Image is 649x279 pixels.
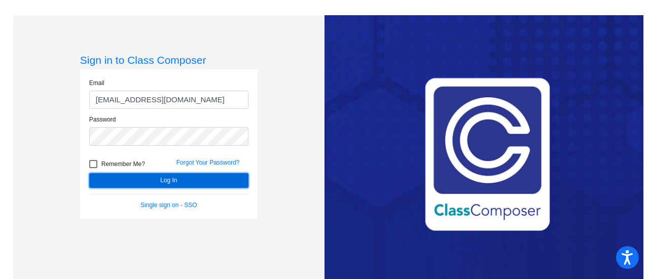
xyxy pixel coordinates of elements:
h3: Sign in to Class Composer [80,54,258,66]
span: Remember Me? [101,158,145,170]
button: Log In [89,173,248,188]
a: Forgot Your Password? [176,159,240,166]
label: Password [89,115,116,124]
a: Single sign on - SSO [140,202,197,209]
label: Email [89,78,104,88]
